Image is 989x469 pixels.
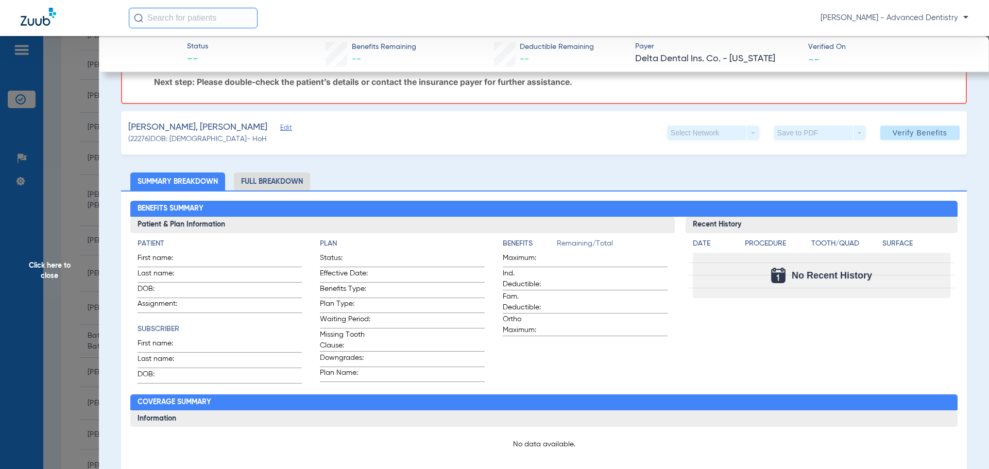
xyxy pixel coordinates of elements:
span: First name: [138,338,188,352]
h2: Benefits Summary [130,201,958,217]
span: Verify Benefits [893,129,947,137]
span: Status [187,41,208,52]
h4: Surface [882,238,950,249]
app-breakdown-title: Tooth/Quad [811,238,879,253]
span: Maximum: [503,253,553,267]
span: Waiting Period: [320,314,370,328]
span: First name: [138,253,188,267]
span: DOB: [138,284,188,298]
h4: Date [693,238,736,249]
h3: Patient & Plan Information [130,217,675,233]
span: [PERSON_NAME], [PERSON_NAME] [128,121,267,134]
button: Verify Benefits [880,126,960,140]
img: Calendar [771,268,786,283]
span: Status: [320,253,370,267]
span: Fam. Deductible: [503,291,553,313]
span: Missing Tooth Clause: [320,329,370,351]
h4: Benefits [503,238,557,249]
app-breakdown-title: Surface [882,238,950,253]
span: DOB: [138,369,188,383]
span: Deductible Remaining [520,42,594,53]
h4: Procedure [745,238,808,249]
span: Last name: [138,268,188,282]
span: [PERSON_NAME] - Advanced Dentistry [821,13,968,23]
h3: Recent History [686,217,958,233]
h4: Tooth/Quad [811,238,879,249]
span: Delta Dental Ins. Co. - [US_STATE] [635,53,799,65]
span: -- [352,55,361,64]
li: Full Breakdown [234,172,310,190]
span: Plan Name: [320,368,370,381]
span: Effective Date: [320,268,370,282]
app-breakdown-title: Date [693,238,736,253]
app-breakdown-title: Benefits [503,238,557,253]
li: Summary Breakdown [130,172,225,190]
span: -- [187,53,208,67]
input: Search for patients [129,8,258,28]
span: -- [808,54,820,64]
span: Downgrades: [320,353,370,367]
h2: Coverage Summary [130,394,958,411]
span: Plan Type: [320,299,370,312]
span: Ind. Deductible: [503,268,553,290]
span: Edit [280,124,289,134]
span: Verified On [808,42,973,53]
span: Ortho Maximum: [503,314,553,336]
h4: Subscriber [138,324,302,335]
span: Benefits Remaining [352,42,416,53]
span: -- [520,55,529,64]
span: Last name: [138,354,188,368]
h4: Patient [138,238,302,249]
h3: Information [130,410,958,427]
p: No data available. [138,439,951,449]
img: Zuub Logo [21,8,56,26]
span: Assignment: [138,299,188,312]
p: Next step: Please double-check the patient’s details or contact the insurance payer for further a... [154,77,955,87]
img: Search Icon [134,13,143,23]
app-breakdown-title: Procedure [745,238,808,253]
span: (22276) DOB: [DEMOGRAPHIC_DATA] - HoH [128,134,267,145]
span: Remaining/Total [557,238,668,253]
span: No Recent History [792,270,872,281]
span: Payer [635,41,799,52]
h4: Plan [320,238,485,249]
span: Benefits Type: [320,284,370,298]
